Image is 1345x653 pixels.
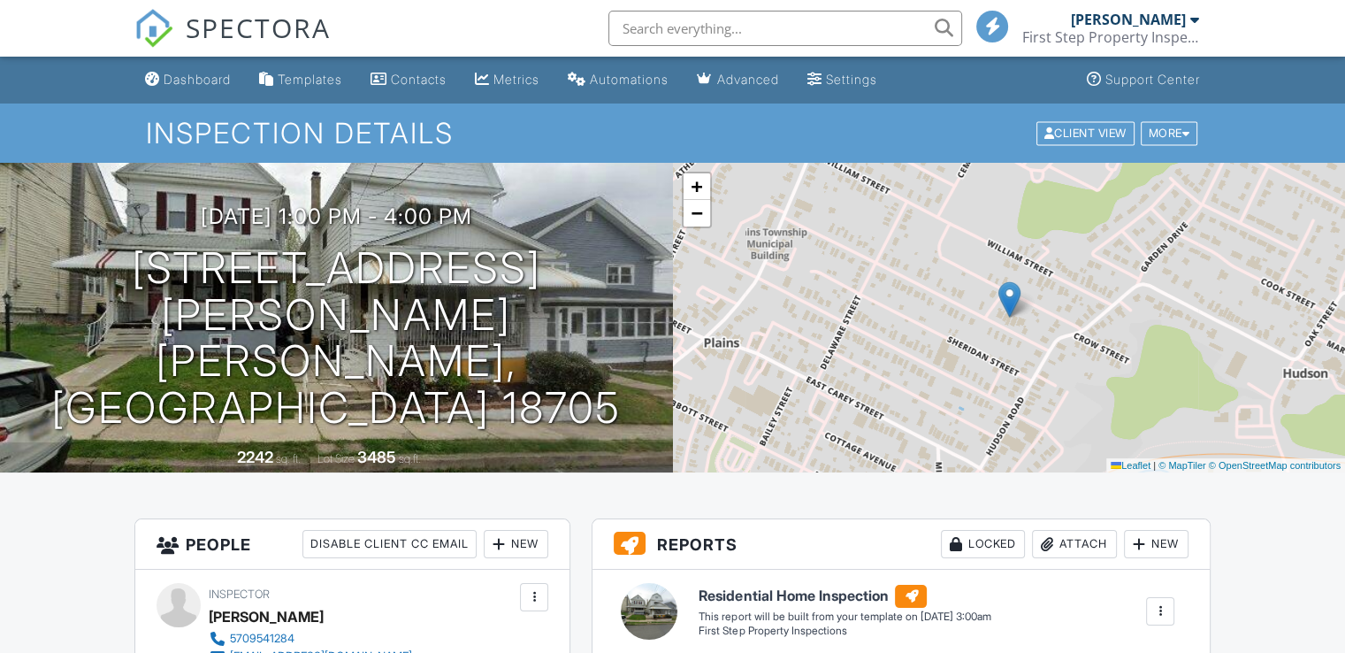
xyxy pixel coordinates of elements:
h3: Reports [592,519,1210,570]
div: Locked [941,530,1025,558]
span: − [691,202,702,224]
div: [PERSON_NAME] [1071,11,1186,28]
div: Metrics [493,72,539,87]
span: + [691,175,702,197]
div: More [1141,121,1198,145]
a: © OpenStreetMap contributors [1209,460,1341,471]
div: First Step Property Inspections [699,624,990,639]
a: Automations (Basic) [561,64,676,96]
span: Lot Size [317,452,355,465]
a: SPECTORA [134,24,331,61]
a: Settings [800,64,884,96]
a: Templates [252,64,349,96]
a: Contacts [363,64,454,96]
a: Zoom in [684,173,710,200]
a: Zoom out [684,200,710,227]
h3: People [135,519,569,570]
img: Marker [998,281,1020,318]
div: 5709541284 [230,632,294,646]
div: Support Center [1105,72,1200,87]
a: Support Center [1080,64,1207,96]
a: © MapTiler [1158,460,1206,471]
div: Attach [1032,530,1117,558]
a: Metrics [468,64,546,96]
a: Dashboard [138,64,238,96]
input: Search everything... [608,11,962,46]
span: Inspector [209,588,270,601]
div: First Step Property Inspections [1022,28,1199,46]
h6: Residential Home Inspection [699,585,990,608]
span: sq. ft. [276,452,301,465]
div: New [484,530,548,558]
div: Templates [278,72,342,87]
div: Contacts [391,72,447,87]
h1: [STREET_ADDRESS][PERSON_NAME] [PERSON_NAME], [GEOGRAPHIC_DATA] 18705 [28,245,645,432]
div: [PERSON_NAME] [209,603,324,630]
span: sq.ft. [399,452,421,465]
div: 3485 [357,448,396,466]
div: Dashboard [164,72,231,87]
a: Advanced [690,64,786,96]
div: Settings [826,72,877,87]
div: New [1124,530,1188,558]
a: Leaflet [1111,460,1150,471]
div: Disable Client CC Email [302,530,477,558]
div: 2242 [237,448,273,466]
div: This report will be built from your template on [DATE] 3:00am [699,610,990,624]
h3: [DATE] 1:00 pm - 4:00 pm [201,204,472,228]
div: Automations [590,72,669,87]
span: | [1153,460,1156,471]
div: Client View [1036,121,1135,145]
a: 5709541284 [209,630,412,648]
img: The Best Home Inspection Software - Spectora [134,9,173,48]
div: Advanced [717,72,779,87]
a: Client View [1035,126,1139,139]
span: SPECTORA [186,9,331,46]
h1: Inspection Details [146,118,1199,149]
